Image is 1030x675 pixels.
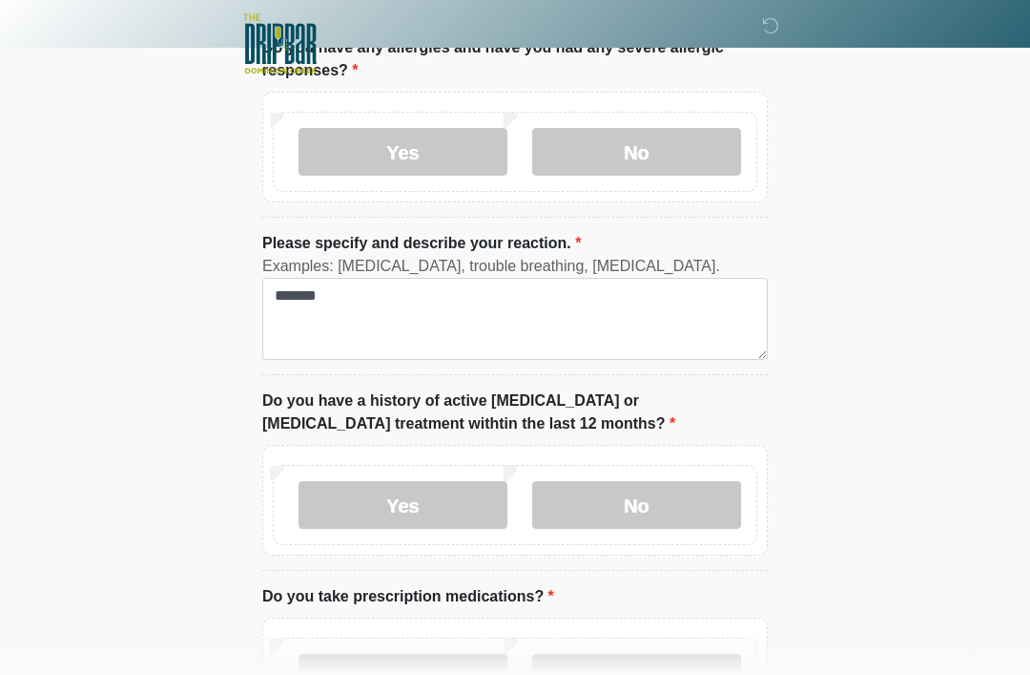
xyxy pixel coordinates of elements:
label: No [532,482,741,530]
label: Do you take prescription medications? [262,586,554,609]
label: Please specify and describe your reaction. [262,233,581,256]
label: Yes [299,129,507,177]
div: Examples: [MEDICAL_DATA], trouble breathing, [MEDICAL_DATA]. [262,256,768,279]
label: No [532,129,741,177]
label: Yes [299,482,507,530]
label: Do you have a history of active [MEDICAL_DATA] or [MEDICAL_DATA] treatment withtin the last 12 mo... [262,390,768,436]
img: The DRIPBaR - San Antonio Dominion Creek Logo [243,14,317,77]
